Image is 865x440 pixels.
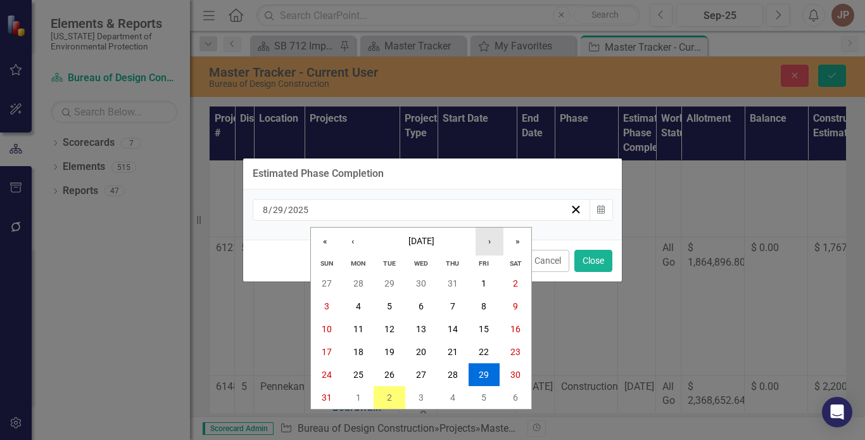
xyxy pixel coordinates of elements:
[481,301,486,311] abbr: August 8, 2025
[311,363,343,386] button: August 24, 2025
[437,318,469,340] button: August 14, 2025
[311,272,343,295] button: July 27, 2025
[476,228,503,256] button: ›
[322,278,332,288] abbr: July 27, 2025
[384,347,395,357] abbr: August 19, 2025
[262,204,268,216] input: mm
[367,228,476,256] button: [DATE]
[513,392,518,403] abbr: September 6, 2025
[405,318,437,340] button: August 13, 2025
[500,318,531,340] button: August 16, 2025
[405,295,437,318] button: August 6, 2025
[469,318,500,340] button: August 15, 2025
[500,386,531,409] button: September 6, 2025
[510,324,521,334] abbr: August 16, 2025
[374,386,405,409] button: September 2, 2025
[353,347,363,357] abbr: August 18, 2025
[479,324,489,334] abbr: August 15, 2025
[408,236,434,246] span: [DATE]
[268,204,272,216] span: /
[469,340,500,363] button: August 22, 2025
[320,259,333,268] abbr: Sunday
[437,272,469,295] button: July 31, 2025
[343,340,374,363] button: August 18, 2025
[510,347,521,357] abbr: August 23, 2025
[479,347,489,357] abbr: August 22, 2025
[574,250,612,272] button: Close
[311,386,343,409] button: August 31, 2025
[343,318,374,340] button: August 11, 2025
[448,278,458,288] abbr: July 31, 2025
[513,301,518,311] abbr: August 9, 2025
[481,392,486,403] abbr: September 5, 2025
[469,363,500,386] button: August 29, 2025
[322,324,332,334] abbr: August 10, 2025
[500,272,531,295] button: August 2, 2025
[374,272,405,295] button: July 29, 2025
[448,324,458,334] abbr: August 14, 2025
[272,204,284,216] input: dd
[448,370,458,380] abbr: August 28, 2025
[469,386,500,409] button: September 5, 2025
[405,363,437,386] button: August 27, 2025
[450,301,455,311] abbr: August 7, 2025
[446,259,459,268] abbr: Thursday
[387,301,392,311] abbr: August 5, 2025
[437,340,469,363] button: August 21, 2025
[416,278,426,288] abbr: July 30, 2025
[343,363,374,386] button: August 25, 2025
[419,301,424,311] abbr: August 6, 2025
[253,168,384,179] div: Estimated Phase Completion
[419,392,424,403] abbr: September 3, 2025
[405,386,437,409] button: September 3, 2025
[448,347,458,357] abbr: August 21, 2025
[510,370,521,380] abbr: August 30, 2025
[503,228,531,256] button: »
[510,259,522,268] abbr: Saturday
[353,278,363,288] abbr: July 28, 2025
[416,347,426,357] abbr: August 20, 2025
[311,228,339,256] button: «
[414,259,428,268] abbr: Wednesday
[405,340,437,363] button: August 20, 2025
[353,324,363,334] abbr: August 11, 2025
[822,397,852,427] div: Open Intercom Messenger
[416,324,426,334] abbr: August 13, 2025
[343,386,374,409] button: September 1, 2025
[311,318,343,340] button: August 10, 2025
[384,278,395,288] abbr: July 29, 2025
[437,386,469,409] button: September 4, 2025
[500,340,531,363] button: August 23, 2025
[513,278,518,288] abbr: August 2, 2025
[450,392,455,403] abbr: September 4, 2025
[351,259,365,268] abbr: Monday
[405,272,437,295] button: July 30, 2025
[479,370,489,380] abbr: August 29, 2025
[387,392,392,403] abbr: September 2, 2025
[469,295,500,318] button: August 8, 2025
[284,204,287,216] span: /
[384,370,395,380] abbr: August 26, 2025
[353,370,363,380] abbr: August 25, 2025
[339,228,367,256] button: ‹
[500,363,531,386] button: August 30, 2025
[383,259,396,268] abbr: Tuesday
[374,363,405,386] button: August 26, 2025
[322,347,332,357] abbr: August 17, 2025
[416,370,426,380] abbr: August 27, 2025
[311,295,343,318] button: August 3, 2025
[356,392,361,403] abbr: September 1, 2025
[500,295,531,318] button: August 9, 2025
[437,295,469,318] button: August 7, 2025
[437,363,469,386] button: August 28, 2025
[374,318,405,340] button: August 12, 2025
[479,259,489,268] abbr: Friday
[311,340,343,363] button: August 17, 2025
[287,204,309,216] input: yyyy
[374,340,405,363] button: August 19, 2025
[322,370,332,380] abbr: August 24, 2025
[481,278,486,288] abbr: August 1, 2025
[526,250,569,272] button: Cancel
[324,301,329,311] abbr: August 3, 2025
[356,301,361,311] abbr: August 4, 2025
